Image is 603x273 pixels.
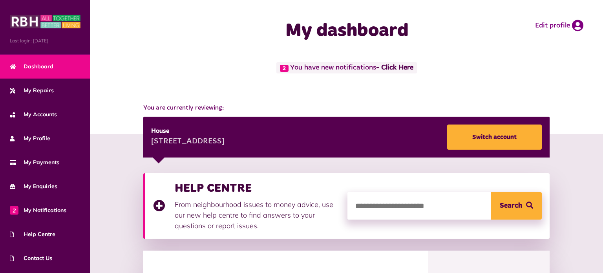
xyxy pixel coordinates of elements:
span: Help Centre [10,230,55,238]
span: 2 [10,206,18,214]
span: My Payments [10,158,59,167]
span: Contact Us [10,254,52,262]
h1: My dashboard [227,20,467,42]
p: From neighbourhood issues to money advice, use our new help centre to find answers to your questi... [175,199,340,231]
a: - Click Here [376,64,413,71]
span: My Notifications [10,206,66,214]
button: Search [491,192,542,220]
span: Dashboard [10,62,53,71]
div: [STREET_ADDRESS] [151,136,225,148]
span: My Repairs [10,86,54,95]
img: MyRBH [10,14,80,29]
span: 2 [280,65,289,72]
span: Last login: [DATE] [10,37,80,44]
span: My Profile [10,134,50,143]
span: You have new notifications [276,62,417,73]
a: Edit profile [535,20,583,31]
span: You are currently reviewing: [143,103,550,113]
span: My Enquiries [10,182,57,191]
div: House [151,126,225,136]
h3: HELP CENTRE [175,181,340,195]
span: My Accounts [10,110,57,119]
span: Search [500,192,522,220]
a: Switch account [447,125,542,150]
